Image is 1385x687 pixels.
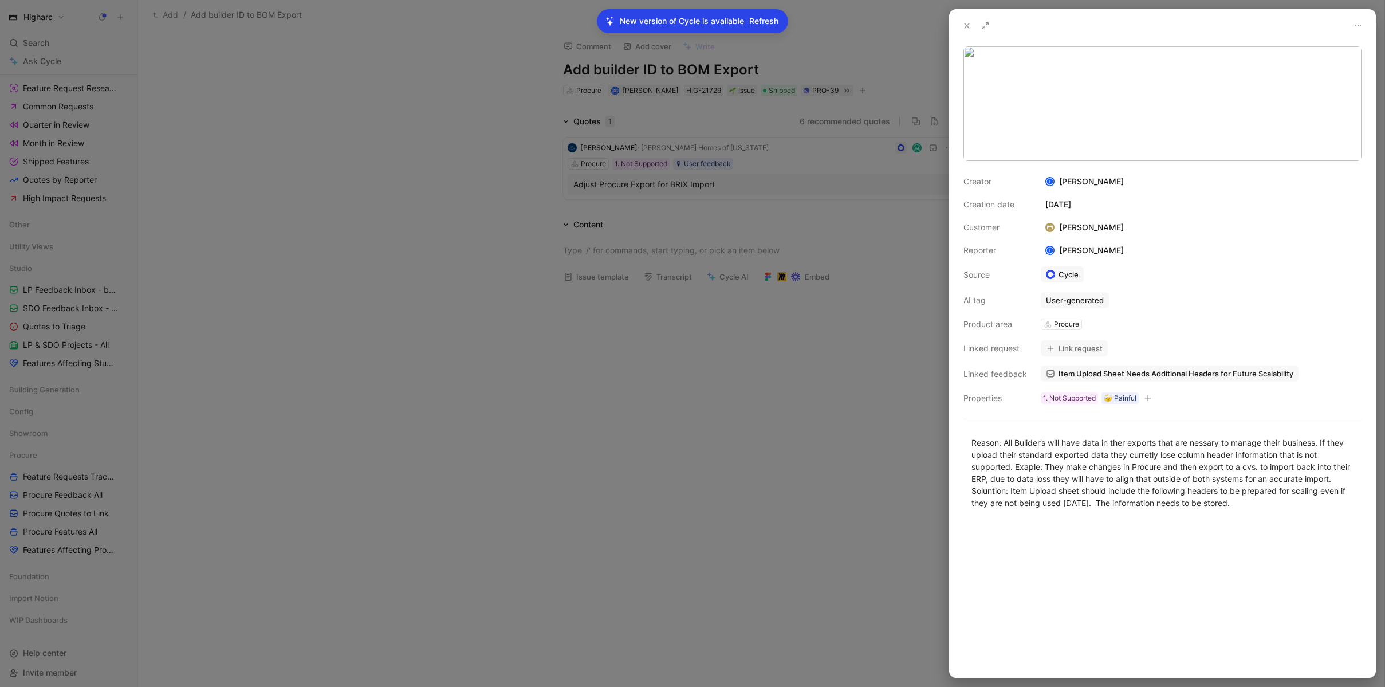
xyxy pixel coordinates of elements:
span: Refresh [749,14,778,28]
div: Linked request [963,341,1027,355]
a: Item Upload Sheet Needs Additional Headers for Future Scalability [1041,366,1299,382]
div: Customer [963,221,1027,234]
div: L [1046,247,1054,254]
img: logo [1045,223,1055,232]
div: [PERSON_NAME] [1041,221,1128,234]
div: [PERSON_NAME] [1041,244,1128,257]
p: New version of Cycle is available [620,14,744,28]
button: Link request [1041,340,1108,356]
div: Procure [1054,319,1079,330]
div: Creator [963,175,1027,189]
div: Reason: All Bulider’s will have data in ther exports that are nessary to manage their business. I... [971,437,1353,509]
div: 1. Not Supported [1043,392,1096,404]
div: [DATE] [1041,198,1362,211]
div: Reporter [963,244,1027,257]
div: L [1046,178,1054,186]
div: [PERSON_NAME] [1041,175,1362,189]
div: 🤕 Painful [1104,392,1136,404]
span: Item Upload Sheet Needs Additional Headers for Future Scalability [1059,368,1293,379]
div: AI tag [963,293,1027,307]
div: Source [963,268,1027,282]
div: Product area [963,317,1027,331]
div: Creation date [963,198,1027,211]
div: Linked feedback [963,367,1027,381]
div: User-generated [1046,295,1104,305]
a: Cycle [1041,266,1084,282]
button: Refresh [749,14,779,29]
div: Properties [963,391,1027,405]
